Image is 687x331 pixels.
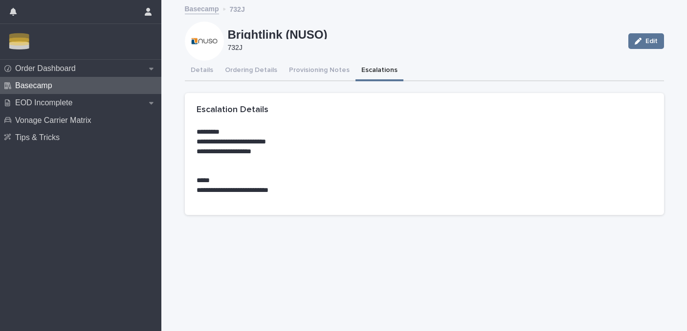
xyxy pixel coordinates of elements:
[228,30,621,39] p: Brightlink (NUSO)
[228,43,617,52] p: 732J
[11,64,84,73] p: Order Dashboard
[230,2,245,14] p: 732J
[185,2,219,14] a: Basecamp
[11,81,60,90] p: Basecamp
[628,33,664,49] button: Edit
[355,61,403,81] button: Escalations
[185,61,219,81] button: Details
[219,61,283,81] button: Ordering Details
[11,98,80,107] p: EOD Incomplete
[8,32,31,51] img: Zbn3osBRTqmJoOucoKu4
[11,133,67,142] p: Tips & Tricks
[11,116,99,125] p: Vonage Carrier Matrix
[283,61,355,81] button: Provisioning Notes
[197,105,268,116] h2: Escalation Details
[645,38,658,45] span: Edit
